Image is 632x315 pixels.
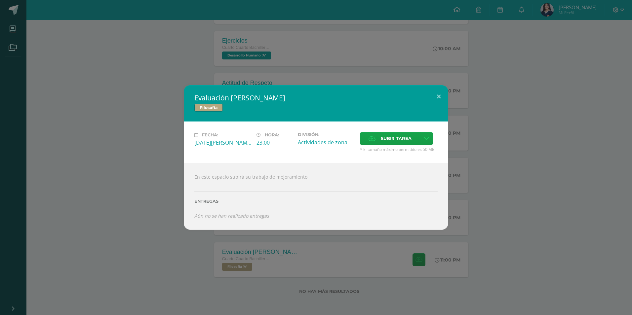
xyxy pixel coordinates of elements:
[257,139,293,146] div: 23:00
[429,85,448,108] button: Close (Esc)
[194,199,438,204] label: Entregas
[194,139,251,146] div: [DATE][PERSON_NAME]
[194,93,438,102] h2: Evaluación [PERSON_NAME]
[360,147,438,152] span: * El tamaño máximo permitido es 50 MB
[265,132,279,137] span: Hora:
[298,132,355,137] label: División:
[381,132,412,145] span: Subir tarea
[184,163,448,229] div: En este espacio subirá su trabajo de mejoramiento
[298,139,355,146] div: Actividades de zona
[202,132,218,137] span: Fecha:
[194,104,223,112] span: Filosofía
[194,213,269,219] i: Aún no se han realizado entregas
